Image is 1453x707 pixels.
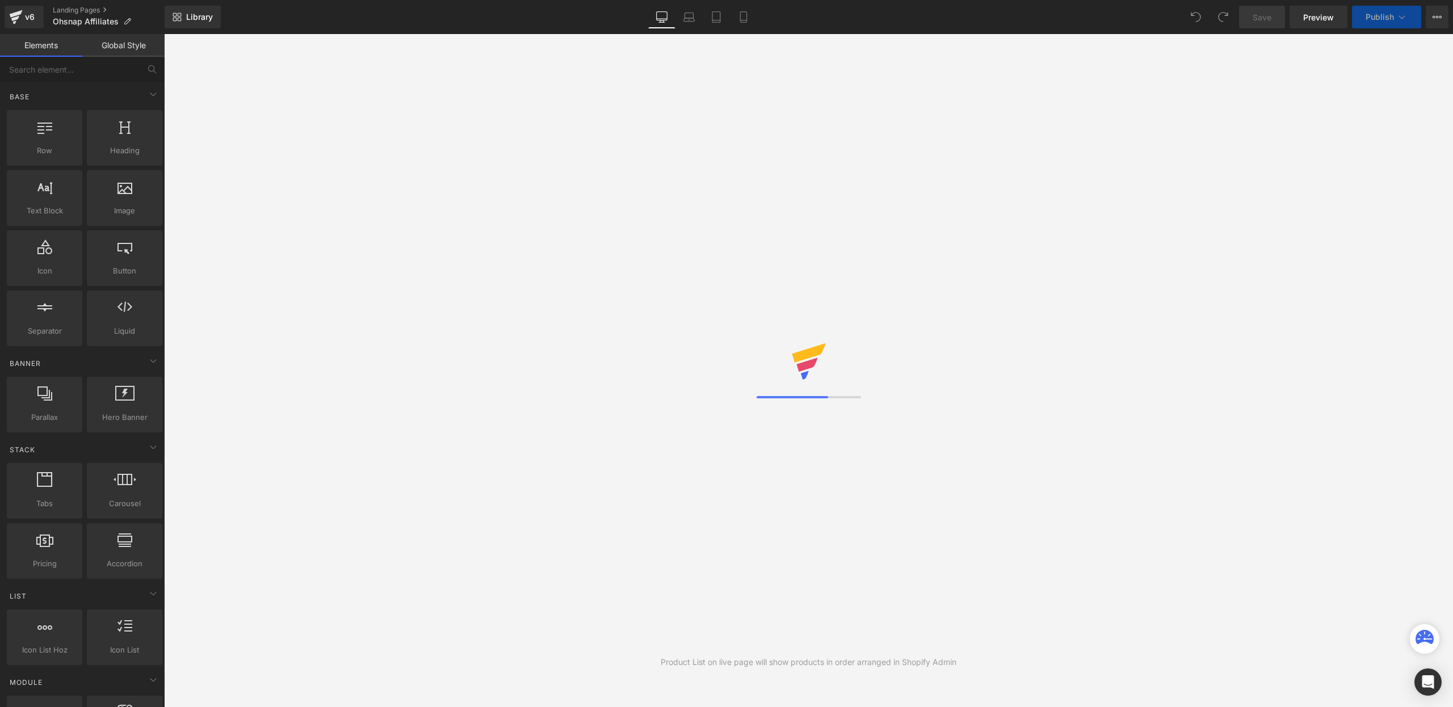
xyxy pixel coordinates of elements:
[90,325,159,337] span: Liquid
[165,6,221,28] a: New Library
[10,325,79,337] span: Separator
[10,498,79,510] span: Tabs
[53,6,165,15] a: Landing Pages
[9,358,42,369] span: Banner
[9,677,44,688] span: Module
[90,265,159,277] span: Button
[186,12,213,22] span: Library
[1414,668,1442,696] div: Open Intercom Messenger
[90,205,159,217] span: Image
[10,558,79,570] span: Pricing
[661,656,956,668] div: Product List on live page will show products in order arranged in Shopify Admin
[1426,6,1448,28] button: More
[10,644,79,656] span: Icon List Hoz
[675,6,703,28] a: Laptop
[53,17,119,26] span: Ohsnap Affiliates
[23,10,37,24] div: v6
[10,411,79,423] span: Parallax
[5,6,44,28] a: v6
[703,6,730,28] a: Tablet
[82,34,165,57] a: Global Style
[90,498,159,510] span: Carousel
[90,145,159,157] span: Heading
[9,91,31,102] span: Base
[10,205,79,217] span: Text Block
[1352,6,1421,28] button: Publish
[90,411,159,423] span: Hero Banner
[1253,11,1271,23] span: Save
[90,644,159,656] span: Icon List
[1366,12,1394,22] span: Publish
[1303,11,1334,23] span: Preview
[1185,6,1207,28] button: Undo
[648,6,675,28] a: Desktop
[90,558,159,570] span: Accordion
[9,591,28,601] span: List
[730,6,757,28] a: Mobile
[10,265,79,277] span: Icon
[10,145,79,157] span: Row
[1212,6,1234,28] button: Redo
[1290,6,1347,28] a: Preview
[9,444,36,455] span: Stack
